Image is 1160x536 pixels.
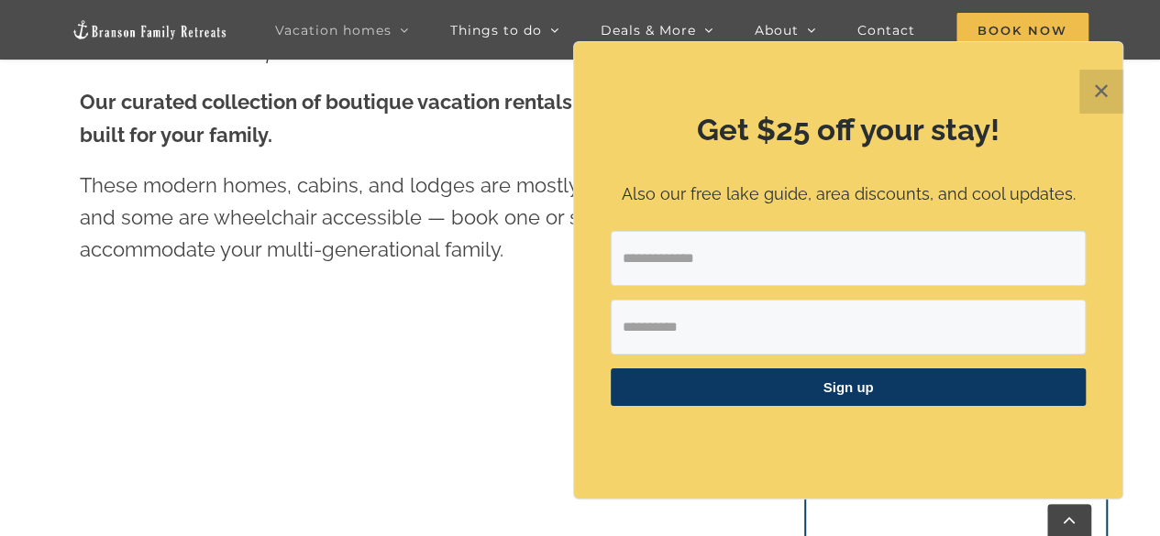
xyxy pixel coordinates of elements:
[611,300,1086,355] input: First Name
[1079,70,1123,114] button: Close
[755,24,799,37] span: About
[611,368,1086,406] button: Sign up
[80,90,702,146] strong: Our curated collection of boutique vacation rentals are purpose-built for your family.
[611,181,1086,208] p: Also our free lake guide, area discounts, and cool updates.
[450,24,542,37] span: Things to do
[275,24,392,37] span: Vacation homes
[956,13,1088,48] span: Book Now
[80,170,736,267] p: These modern homes, cabins, and lodges are mostly dog-friendly and some are wheelchair accessible...
[611,429,1086,448] p: ​
[601,24,696,37] span: Deals & More
[611,109,1086,151] h2: Get $25 off your stay!
[857,24,915,37] span: Contact
[72,19,227,40] img: Branson Family Retreats Logo
[611,231,1086,286] input: Email Address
